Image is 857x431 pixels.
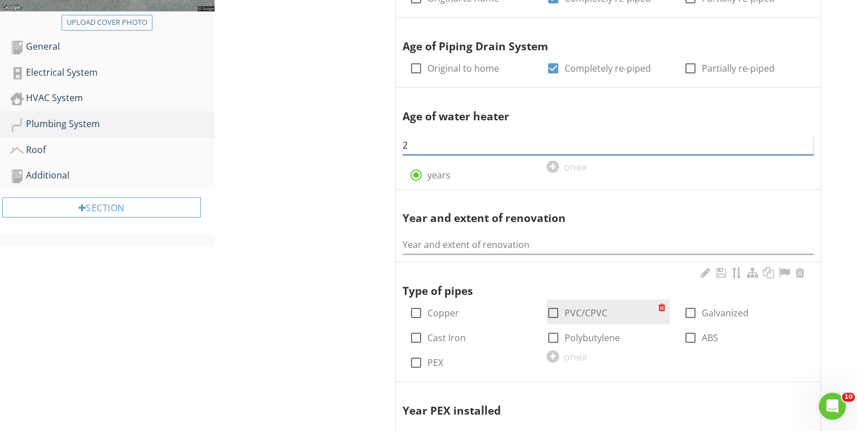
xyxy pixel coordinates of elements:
[10,66,215,80] div: Electrical System
[427,63,499,74] label: Original to home
[403,267,793,299] div: Type of pipes
[10,91,215,106] div: HVAC System
[403,236,814,254] input: Year and extent of renovation
[565,307,607,319] label: PVC/CPVC
[565,332,620,343] label: Polybutylene
[819,393,846,420] iframe: Intercom live chat
[427,332,466,343] label: Cast Iron
[10,117,215,132] div: Plumbing System
[842,393,855,402] span: 10
[565,63,651,74] label: Completely re-piped
[403,194,793,227] div: Year and extent of renovation
[10,168,215,183] div: Additional
[10,40,215,54] div: General
[67,17,147,28] div: Upload cover photo
[701,307,748,319] label: Galvanized
[701,332,718,343] label: ABS
[62,15,152,31] button: Upload cover photo
[403,92,793,125] div: Age of water heater
[701,63,774,74] label: Partially re-piped
[564,163,587,172] div: OTHER
[427,307,459,319] label: Copper
[427,169,451,181] label: years
[403,22,793,55] div: Age of Piping Drain System
[564,353,587,362] div: OTHER
[10,143,215,158] div: Roof
[403,136,814,155] input: #
[2,197,201,217] div: Section
[427,357,443,368] label: PEX
[403,386,793,419] div: Year PEX installed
